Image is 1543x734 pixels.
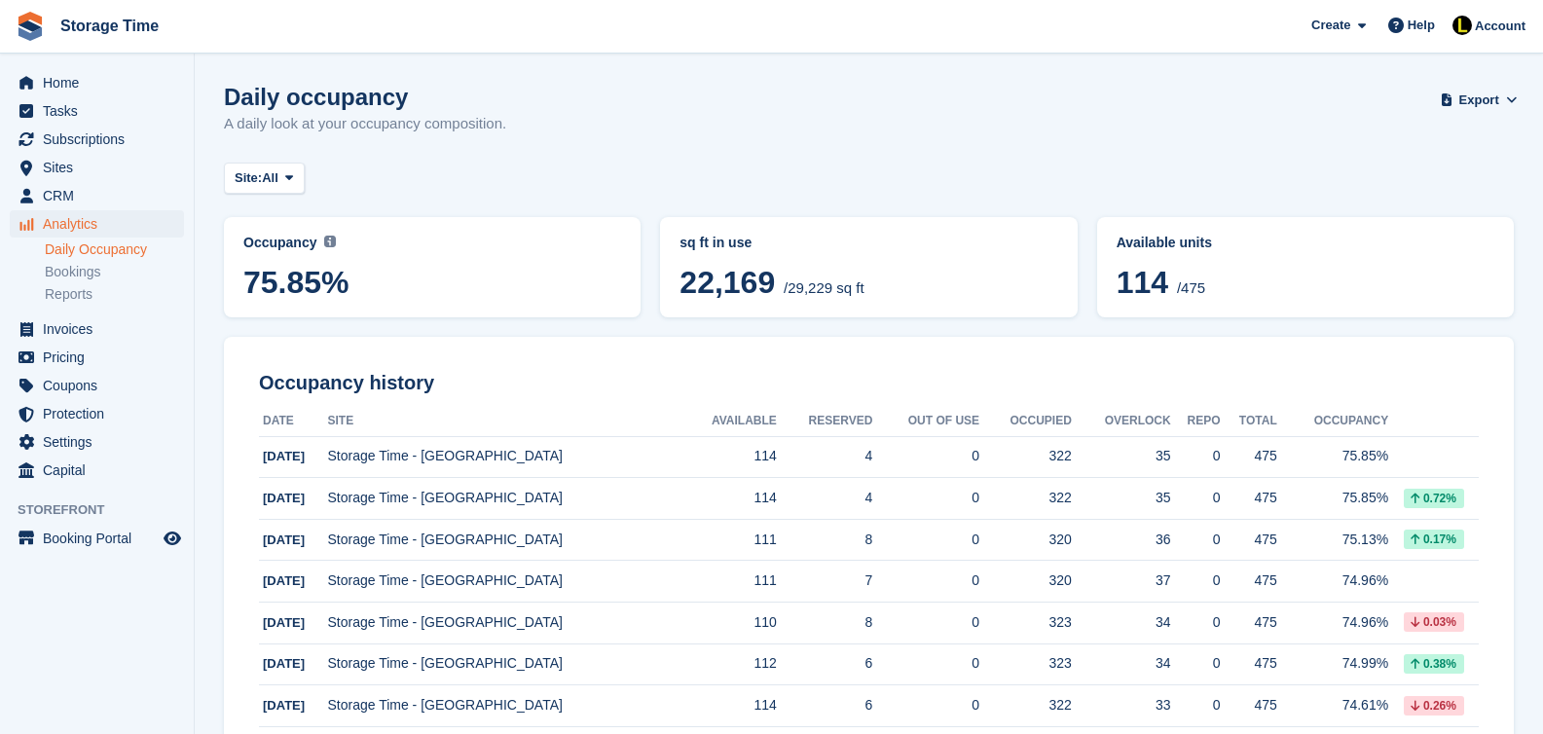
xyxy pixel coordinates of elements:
[1452,16,1472,35] img: Laaibah Sarwar
[263,615,305,630] span: [DATE]
[1072,612,1171,633] div: 34
[10,154,184,181] a: menu
[680,603,777,644] td: 110
[10,428,184,456] a: menu
[43,154,160,181] span: Sites
[43,97,160,125] span: Tasks
[979,612,1072,633] div: 323
[777,406,872,437] th: Reserved
[243,233,621,253] abbr: Current percentage of sq ft occupied
[872,603,979,644] td: 0
[1171,570,1221,591] div: 0
[10,315,184,343] a: menu
[1404,489,1464,508] div: 0.72%
[1221,478,1277,520] td: 475
[224,113,506,135] p: A daily look at your occupancy composition.
[10,372,184,399] a: menu
[777,603,872,644] td: 8
[43,400,160,427] span: Protection
[872,519,979,561] td: 0
[1311,16,1350,35] span: Create
[327,643,679,685] td: Storage Time - [GEOGRAPHIC_DATA]
[43,457,160,484] span: Capital
[10,344,184,371] a: menu
[43,210,160,238] span: Analytics
[1221,436,1277,478] td: 475
[872,643,979,685] td: 0
[979,530,1072,550] div: 320
[1221,519,1277,561] td: 475
[10,69,184,96] a: menu
[1117,235,1212,250] span: Available units
[1171,446,1221,466] div: 0
[263,656,305,671] span: [DATE]
[43,344,160,371] span: Pricing
[259,372,1479,394] h2: Occupancy history
[784,279,864,296] span: /29,229 sq ft
[10,457,184,484] a: menu
[161,527,184,550] a: Preview store
[1117,265,1168,300] span: 114
[1221,643,1277,685] td: 475
[53,10,166,42] a: Storage Time
[43,372,160,399] span: Coupons
[45,240,184,259] a: Daily Occupancy
[45,285,184,304] a: Reports
[680,519,777,561] td: 111
[1171,530,1221,550] div: 0
[1277,519,1388,561] td: 75.13%
[43,315,160,343] span: Invoices
[872,685,979,727] td: 0
[10,400,184,427] a: menu
[243,235,316,250] span: Occupancy
[324,236,336,247] img: icon-info-grey-7440780725fd019a000dd9b08b2336e03edf1995a4989e88bcd33f0948082b44.svg
[979,653,1072,674] div: 323
[1177,279,1205,296] span: /475
[872,406,979,437] th: Out of Use
[10,126,184,153] a: menu
[1459,91,1499,110] span: Export
[1277,406,1388,437] th: Occupancy
[872,436,979,478] td: 0
[263,698,305,713] span: [DATE]
[1444,84,1514,116] button: Export
[327,478,679,520] td: Storage Time - [GEOGRAPHIC_DATA]
[680,406,777,437] th: Available
[777,436,872,478] td: 4
[777,685,872,727] td: 6
[10,210,184,238] a: menu
[235,168,262,188] span: Site:
[43,525,160,552] span: Booking Portal
[1404,612,1464,632] div: 0.03%
[327,561,679,603] td: Storage Time - [GEOGRAPHIC_DATA]
[263,573,305,588] span: [DATE]
[262,168,278,188] span: All
[1171,653,1221,674] div: 0
[263,532,305,547] span: [DATE]
[1072,695,1171,716] div: 33
[1221,685,1277,727] td: 475
[327,519,679,561] td: Storage Time - [GEOGRAPHIC_DATA]
[1404,696,1464,716] div: 0.26%
[680,561,777,603] td: 111
[43,69,160,96] span: Home
[777,478,872,520] td: 4
[680,265,775,300] span: 22,169
[10,182,184,209] a: menu
[1277,643,1388,685] td: 74.99%
[680,478,777,520] td: 114
[1277,561,1388,603] td: 74.96%
[10,525,184,552] a: menu
[327,685,679,727] td: Storage Time - [GEOGRAPHIC_DATA]
[259,406,327,437] th: Date
[1171,612,1221,633] div: 0
[327,436,679,478] td: Storage Time - [GEOGRAPHIC_DATA]
[224,163,305,195] button: Site: All
[979,695,1072,716] div: 322
[1072,570,1171,591] div: 37
[263,491,305,505] span: [DATE]
[327,406,679,437] th: Site
[1171,488,1221,508] div: 0
[263,449,305,463] span: [DATE]
[43,428,160,456] span: Settings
